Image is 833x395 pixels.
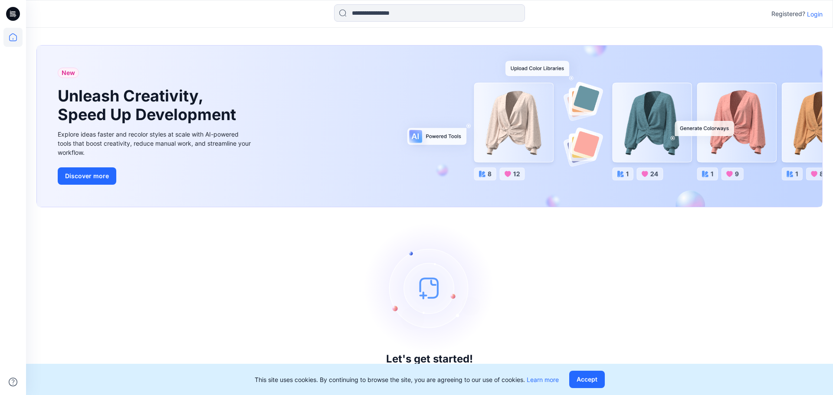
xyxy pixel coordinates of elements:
p: Login [807,10,823,19]
div: Explore ideas faster and recolor styles at scale with AI-powered tools that boost creativity, red... [58,130,253,157]
span: New [62,68,75,78]
p: Registered? [771,9,805,19]
button: Discover more [58,167,116,185]
h1: Unleash Creativity, Speed Up Development [58,87,240,124]
button: Accept [569,371,605,388]
h3: Let's get started! [386,353,473,365]
a: Learn more [527,376,559,383]
a: Discover more [58,167,253,185]
img: empty-state-image.svg [364,223,495,353]
p: This site uses cookies. By continuing to browse the site, you are agreeing to our use of cookies. [255,375,559,384]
